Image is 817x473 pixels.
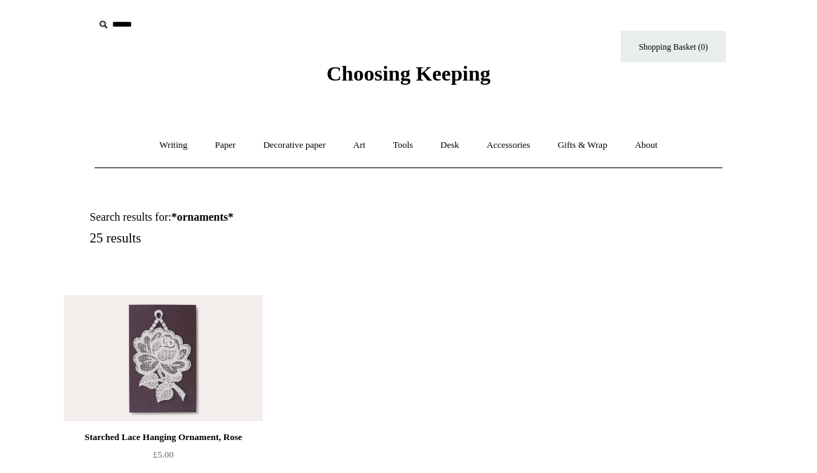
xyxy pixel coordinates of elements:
[341,127,378,164] a: Art
[621,31,726,62] a: Shopping Basket (0)
[90,231,425,247] h5: 25 results
[474,127,543,164] a: Accessories
[622,127,671,164] a: About
[327,73,490,83] a: Choosing Keeping
[64,295,263,421] img: Starched Lace Hanging Ornament, Rose
[67,429,259,446] div: Starched Lace Hanging Ornament, Rose
[171,211,233,223] strong: *ornaments*
[428,127,472,164] a: Desk
[545,127,620,164] a: Gifts & Wrap
[327,62,490,85] span: Choosing Keeping
[90,210,425,224] h1: Search results for:
[380,127,426,164] a: Tools
[64,295,263,421] a: Starched Lace Hanging Ornament, Rose Starched Lace Hanging Ornament, Rose
[251,127,338,164] a: Decorative paper
[202,127,249,164] a: Paper
[147,127,200,164] a: Writing
[153,449,173,460] span: £5.00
